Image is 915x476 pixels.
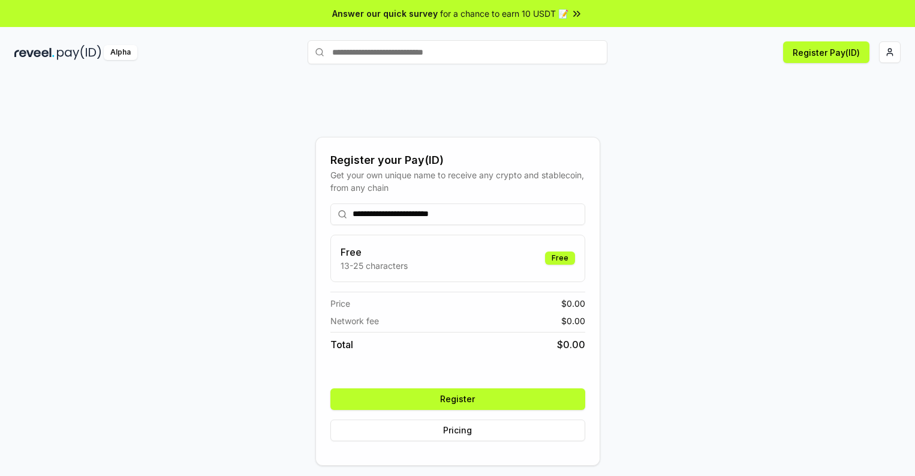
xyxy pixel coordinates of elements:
[330,152,585,169] div: Register your Pay(ID)
[330,337,353,352] span: Total
[330,388,585,410] button: Register
[104,45,137,60] div: Alpha
[330,315,379,327] span: Network fee
[330,169,585,194] div: Get your own unique name to receive any crypto and stablecoin, from any chain
[330,297,350,310] span: Price
[57,45,101,60] img: pay_id
[14,45,55,60] img: reveel_dark
[557,337,585,352] span: $ 0.00
[341,259,408,272] p: 13-25 characters
[440,7,568,20] span: for a chance to earn 10 USDT 📝
[332,7,438,20] span: Answer our quick survey
[341,245,408,259] h3: Free
[545,252,575,265] div: Free
[783,41,869,63] button: Register Pay(ID)
[561,315,585,327] span: $ 0.00
[330,420,585,441] button: Pricing
[561,297,585,310] span: $ 0.00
